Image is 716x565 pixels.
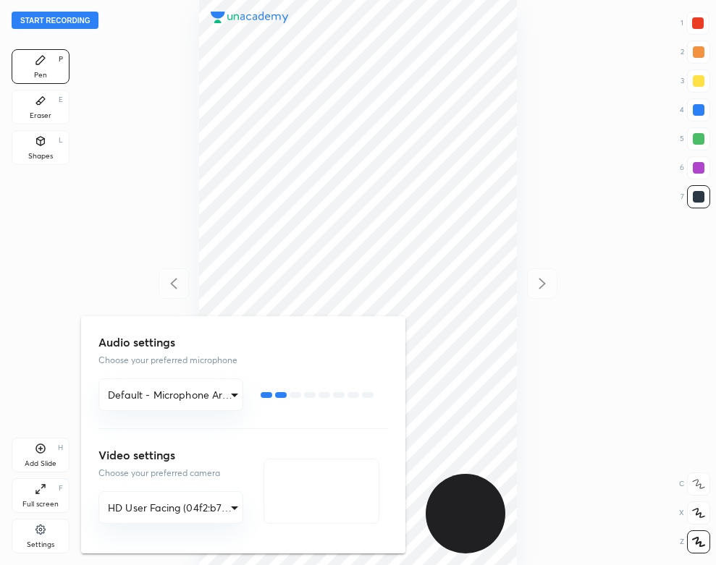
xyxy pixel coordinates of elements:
[98,354,388,367] p: Choose your preferred microphone
[98,378,243,411] div: Default - Microphone Array (Realtek(R) Audio)
[98,467,243,480] p: Choose your preferred camera
[98,446,243,464] h3: Video settings
[98,491,243,524] div: Default - Microphone Array (Realtek(R) Audio)
[98,334,388,351] h3: Audio settings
